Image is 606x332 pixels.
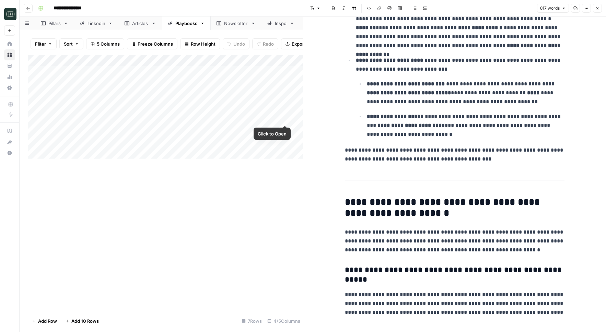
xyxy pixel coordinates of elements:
[28,316,61,327] button: Add Row
[71,318,99,324] span: Add 10 Rows
[224,20,248,27] div: Newsletter
[162,16,211,30] a: Playbooks
[119,16,162,30] a: Articles
[4,49,15,60] a: Browse
[138,40,173,47] span: Freeze Columns
[4,8,16,20] img: Catalyst Logo
[4,147,15,158] button: Help + Support
[4,5,15,23] button: Workspace: Catalyst
[61,316,103,327] button: Add 10 Rows
[281,38,321,49] button: Export CSV
[263,40,274,47] span: Redo
[540,5,560,11] span: 817 words
[74,16,119,30] a: Linkedin
[292,40,316,47] span: Export CSV
[223,38,249,49] button: Undo
[88,20,105,27] div: Linkedin
[4,137,15,147] button: What's new?
[38,318,57,324] span: Add Row
[4,126,15,137] a: AirOps Academy
[211,16,261,30] a: Newsletter
[4,82,15,93] a: Settings
[180,38,220,49] button: Row Height
[537,4,569,13] button: 817 words
[31,38,57,49] button: Filter
[252,38,278,49] button: Redo
[4,60,15,71] a: Your Data
[4,38,15,49] a: Home
[4,71,15,82] a: Usage
[35,16,74,30] a: Pillars
[127,38,177,49] button: Freeze Columns
[175,20,197,27] div: Playbooks
[35,40,46,47] span: Filter
[265,316,303,327] div: 4/5 Columns
[233,40,245,47] span: Undo
[59,38,83,49] button: Sort
[97,40,120,47] span: 5 Columns
[132,20,149,27] div: Articles
[64,40,73,47] span: Sort
[86,38,124,49] button: 5 Columns
[261,16,300,30] a: Inspo
[191,40,215,47] span: Row Height
[275,20,287,27] div: Inspo
[48,20,61,27] div: Pillars
[239,316,265,327] div: 7 Rows
[258,130,287,137] div: Click to Open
